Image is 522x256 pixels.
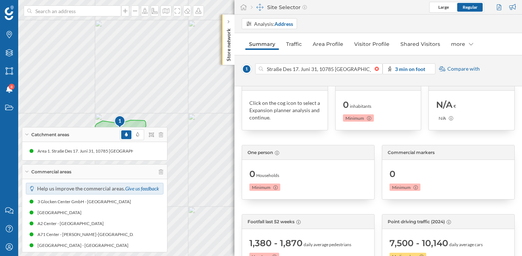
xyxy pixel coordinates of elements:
div: Site Selector [251,4,307,11]
a: Area Profile [309,38,347,50]
div: A2 Center - [GEOGRAPHIC_DATA] [37,220,107,227]
div: Analysis: [254,20,293,28]
strong: Address [274,21,293,27]
div: 1 [114,115,125,128]
span: Point driving traffic (2024) [388,218,445,225]
span: Footfall last 52 weeks [248,218,294,225]
img: dashboards-manager.svg [256,4,264,11]
div: Click on the cog icon to select a Expansion planner analysis and continue. [249,99,320,121]
span: Commercial markers [388,149,435,156]
span: One person [248,149,273,156]
div: more [447,38,477,50]
span: daily average pedestrians [304,241,351,248]
p: Help us improve the commercial areas. [37,185,159,192]
div: [GEOGRAPHIC_DATA] [37,209,85,216]
span: 8 [11,83,13,90]
span: Support [15,5,41,12]
span: Minimum [392,184,411,191]
span: Catchment areas [31,131,69,138]
span: 1,380 - 1,870 [249,237,302,249]
span: Regular [463,4,478,10]
div: [GEOGRAPHIC_DATA] - [GEOGRAPHIC_DATA] [37,242,132,249]
a: Visitor Profile [351,38,393,50]
div: Area 1. Straße Des 17. Juni 31, 10785 [GEOGRAPHIC_DATA], [GEOGRAPHIC_DATA] (3' On foot) [35,147,222,155]
div: 1 [114,117,126,125]
span: Minimum [252,184,270,191]
span: Minimum [345,115,364,122]
span: 1 [242,64,252,74]
span: daily average cars [449,241,483,248]
span: N/A [436,99,452,111]
span: Households [256,172,279,179]
img: Geoblink Logo [5,5,14,20]
span: € [454,103,456,110]
span: N/A [439,115,446,122]
a: Summary [245,38,279,50]
span: 0 [249,168,255,180]
img: pois-map-marker.svg [114,115,126,129]
span: Large [438,4,449,10]
span: 7,500 - 10,140 [389,237,448,249]
span: 0 [343,99,349,111]
span: Compare with [447,65,480,72]
p: Store network [225,25,232,61]
span: 0 [389,168,395,180]
span: Commercial areas [31,169,71,175]
a: Traffic [282,38,305,50]
div: 3 Glocken Center GmbH - [GEOGRAPHIC_DATA] [37,198,135,205]
a: Shared Visitors [397,38,444,50]
span: inhabitants [350,103,371,110]
strong: 3 min on foot [395,66,425,72]
div: A71 Center - [PERSON_NAME]-[GEOGRAPHIC_DATA] [37,231,146,238]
